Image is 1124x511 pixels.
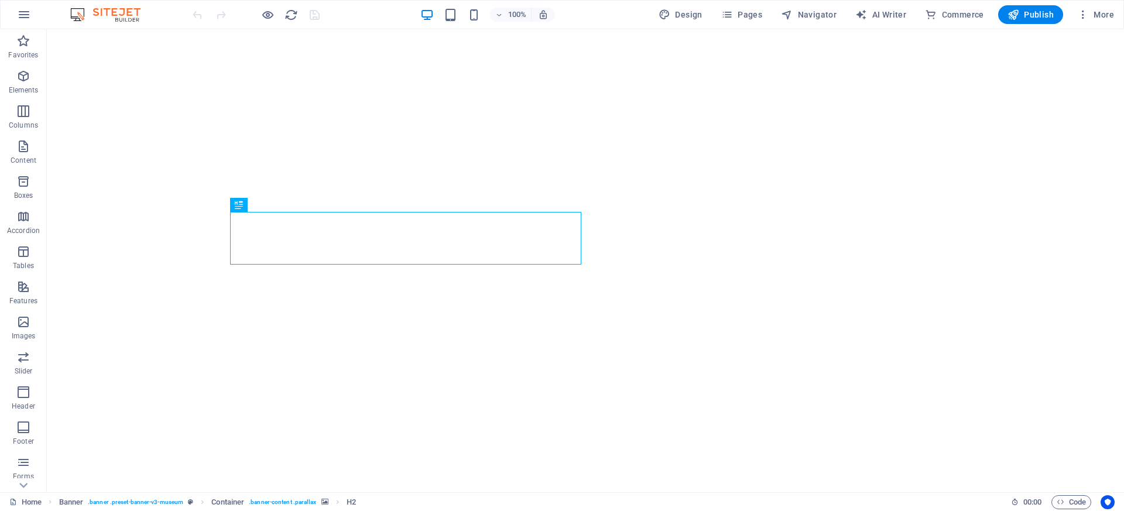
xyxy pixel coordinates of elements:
nav: breadcrumb [59,495,356,509]
button: Click here to leave preview mode and continue editing [261,8,275,22]
i: Reload page [285,8,298,22]
p: Columns [9,121,38,130]
span: Commerce [925,9,984,20]
p: Images [12,331,36,341]
button: Design [654,5,707,24]
button: AI Writer [851,5,911,24]
p: Slider [15,366,33,376]
span: : [1032,498,1033,506]
p: Favorites [8,50,38,60]
p: Footer [13,437,34,446]
button: More [1072,5,1119,24]
a: Click to cancel selection. Double-click to open Pages [9,495,42,509]
button: reload [284,8,298,22]
button: Pages [717,5,767,24]
p: Boxes [14,191,33,200]
div: Design (Ctrl+Alt+Y) [654,5,707,24]
button: Usercentrics [1101,495,1115,509]
button: 100% [490,8,532,22]
p: Features [9,296,37,306]
span: Click to select. Double-click to edit [347,495,356,509]
span: . banner .preset-banner-v3-museum [88,495,183,509]
span: . banner-content .parallax [249,495,316,509]
p: Accordion [7,226,40,235]
h6: 100% [508,8,526,22]
p: Forms [13,472,34,481]
span: More [1077,9,1114,20]
i: On resize automatically adjust zoom level to fit chosen device. [538,9,549,20]
h6: Session time [1011,495,1042,509]
span: AI Writer [855,9,906,20]
button: Publish [998,5,1063,24]
button: Code [1051,495,1091,509]
button: Navigator [776,5,841,24]
p: Tables [13,261,34,270]
p: Content [11,156,36,165]
p: Elements [9,85,39,95]
i: This element is a customizable preset [188,499,193,505]
span: 00 00 [1023,495,1041,509]
span: Code [1057,495,1086,509]
span: Navigator [781,9,837,20]
span: Click to select. Double-click to edit [59,495,84,509]
span: Publish [1008,9,1054,20]
span: Design [659,9,702,20]
span: Pages [721,9,762,20]
img: Editor Logo [67,8,155,22]
i: This element contains a background [321,499,328,505]
span: Click to select. Double-click to edit [211,495,244,509]
button: Commerce [920,5,989,24]
p: Header [12,402,35,411]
